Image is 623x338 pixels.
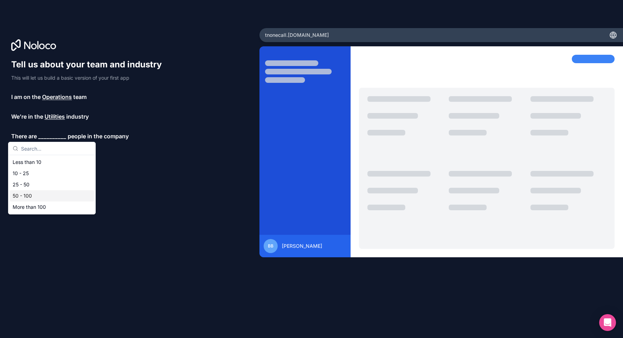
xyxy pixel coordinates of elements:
span: [PERSON_NAME] [282,243,322,250]
span: Operations [42,93,72,101]
span: We’re in the [11,112,43,121]
h1: Tell us about your team and industry [11,59,168,70]
div: 25 - 50 [10,179,94,190]
div: Suggestions [8,155,95,214]
span: industry [66,112,89,121]
div: 50 - 100 [10,190,94,201]
div: Open Intercom Messenger [599,314,616,331]
input: Search... [21,142,91,155]
div: Less than 10 [10,157,94,168]
span: BB [268,243,273,249]
p: This will let us build a basic version of your first app [11,74,168,81]
span: There are [11,132,37,140]
div: More than 100 [10,201,94,213]
span: team [73,93,87,101]
div: 10 - 25 [10,168,94,179]
span: Utilities [45,112,65,121]
span: __________ [38,132,66,140]
span: tnonecall .[DOMAIN_NAME] [265,32,329,39]
span: people in the company [68,132,129,140]
span: I am on the [11,93,41,101]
